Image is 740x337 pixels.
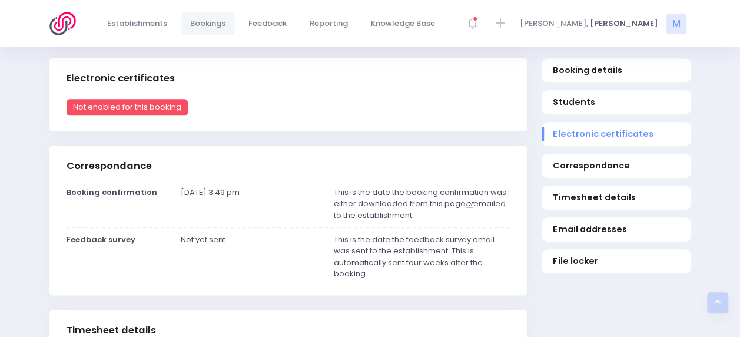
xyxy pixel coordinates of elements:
[542,218,691,242] a: Email addresses
[67,325,156,336] h3: Timesheet details
[371,18,435,29] span: Knowledge Base
[553,223,679,236] span: Email addresses
[553,128,679,141] span: Electronic certificates
[542,250,691,274] a: File locker
[542,59,691,83] a: Booking details
[553,160,679,173] span: Correspondance
[361,12,445,35] a: Knowledge Base
[67,160,152,172] h3: Correspondance
[542,186,691,210] a: Timesheet details
[67,99,188,115] span: Not enabled for this booking
[326,234,517,280] div: This is the date the feedback survey email was sent to the establishment. This is automatically s...
[190,18,225,29] span: Bookings
[553,97,679,109] span: Students
[520,18,588,29] span: [PERSON_NAME],
[248,18,287,29] span: Feedback
[590,18,658,29] span: [PERSON_NAME]
[98,12,177,35] a: Establishments
[542,154,691,179] a: Correspondance
[465,198,473,209] u: or
[542,91,691,115] a: Students
[174,187,326,222] div: [DATE] 3.49 pm
[174,234,326,280] div: Not yet sent
[542,123,691,147] a: Electronic certificates
[67,234,135,245] strong: Feedback survey
[666,14,686,34] span: M
[181,12,235,35] a: Bookings
[67,187,157,198] strong: Booking confirmation
[553,255,679,267] span: File locker
[67,72,175,84] h3: Electronic certificates
[326,187,517,222] div: This is the date the booking confirmation was either downloaded from this page emailed to the est...
[300,12,358,35] a: Reporting
[553,65,679,77] span: Booking details
[553,192,679,204] span: Timesheet details
[239,12,297,35] a: Feedback
[310,18,348,29] span: Reporting
[107,18,167,29] span: Establishments
[49,12,83,35] img: Logo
